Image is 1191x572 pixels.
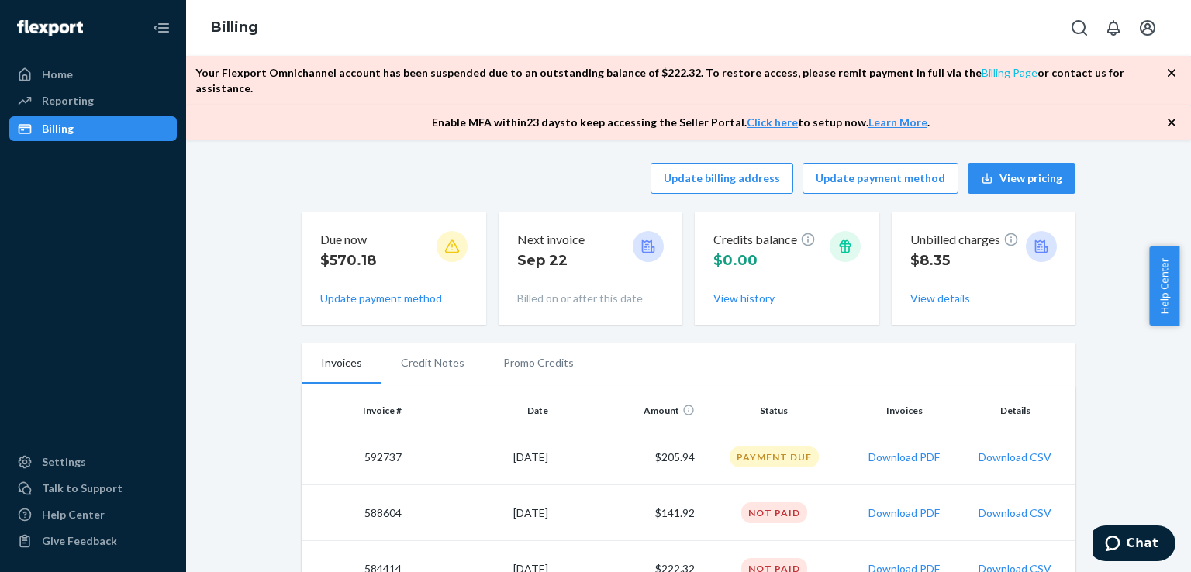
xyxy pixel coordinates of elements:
[982,66,1037,79] a: Billing Page
[484,343,593,382] li: Promo Credits
[1149,246,1179,326] button: Help Center
[868,505,940,521] button: Download PDF
[302,485,408,541] td: 588604
[408,429,554,485] td: [DATE]
[517,250,585,270] p: Sep 22
[848,392,961,429] th: Invoices
[302,429,408,485] td: 592737
[1093,525,1175,564] iframe: Opens a widget where you can chat to one of our agents
[9,88,177,113] a: Reporting
[554,429,701,485] td: $205.94
[42,93,94,109] div: Reporting
[517,231,585,249] p: Next invoice
[211,19,258,36] a: Billing
[910,250,1019,270] p: $8.35
[9,62,177,87] a: Home
[968,163,1075,194] button: View pricing
[868,115,927,129] a: Learn More
[910,231,1019,249] p: Unbilled charges
[868,450,940,465] button: Download PDF
[741,502,807,523] div: Not Paid
[42,121,74,136] div: Billing
[198,5,271,50] ol: breadcrumbs
[320,291,442,306] button: Update payment method
[730,446,819,467] div: Payment Due
[42,481,123,496] div: Talk to Support
[408,392,554,429] th: Date
[320,250,376,270] p: $570.18
[961,392,1075,429] th: Details
[1132,12,1163,43] button: Open account menu
[803,163,958,194] button: Update payment method
[910,291,970,306] button: View details
[146,12,177,43] button: Close Navigation
[42,533,117,549] div: Give Feedback
[554,485,701,541] td: $141.92
[42,454,86,470] div: Settings
[979,505,1051,521] button: Download CSV
[302,392,408,429] th: Invoice #
[302,343,381,384] li: Invoices
[320,231,376,249] p: Due now
[408,485,554,541] td: [DATE]
[432,115,930,130] p: Enable MFA within 23 days to keep accessing the Seller Portal. to setup now. .
[195,65,1166,96] p: Your Flexport Omnichannel account has been suspended due to an outstanding balance of $ 222.32 . ...
[42,67,73,82] div: Home
[713,231,816,249] p: Credits balance
[17,20,83,36] img: Flexport logo
[9,450,177,474] a: Settings
[9,529,177,553] button: Give Feedback
[42,507,105,522] div: Help Center
[701,392,848,429] th: Status
[651,163,793,194] button: Update billing address
[747,115,798,129] a: Click here
[517,291,665,306] p: Billed on or after this date
[9,116,177,141] a: Billing
[713,291,775,306] button: View history
[1098,12,1129,43] button: Open notifications
[9,502,177,527] a: Help Center
[554,392,701,429] th: Amount
[381,343,484,382] li: Credit Notes
[1064,12,1095,43] button: Open Search Box
[9,476,177,501] button: Talk to Support
[979,450,1051,465] button: Download CSV
[713,252,758,269] span: $0.00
